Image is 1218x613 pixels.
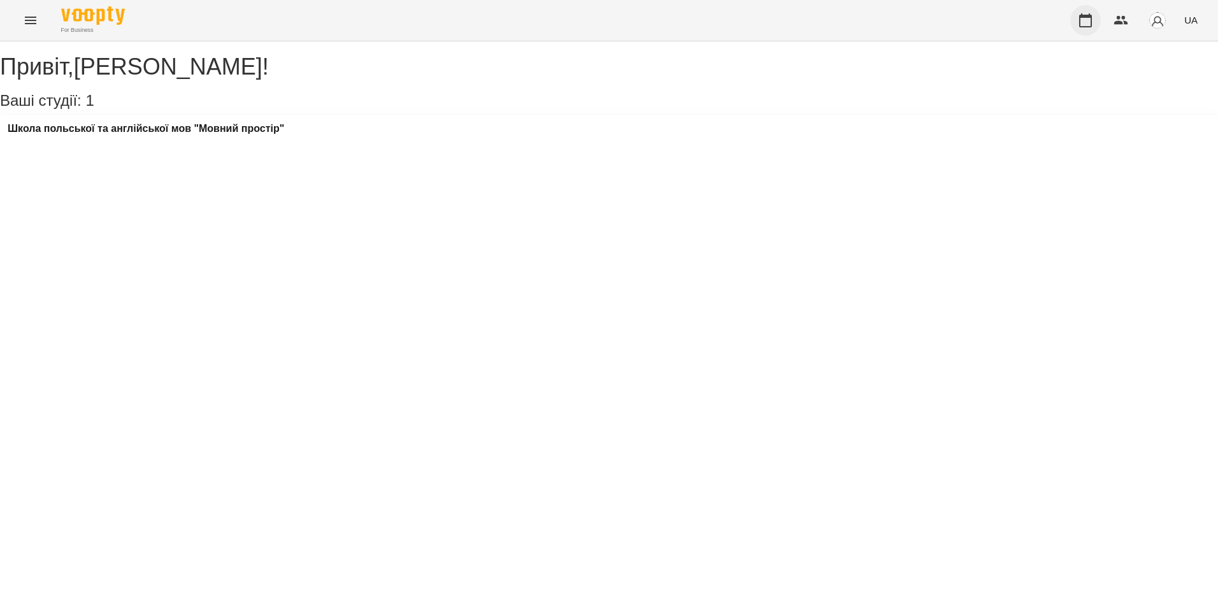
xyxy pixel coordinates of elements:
span: UA [1184,13,1198,27]
span: For Business [61,26,125,34]
img: avatar_s.png [1149,11,1166,29]
button: Menu [15,5,46,36]
span: 1 [85,92,94,109]
a: Школа польської та англійської мов "Мовний простір" [8,123,284,134]
button: UA [1179,8,1203,32]
img: Voopty Logo [61,6,125,25]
